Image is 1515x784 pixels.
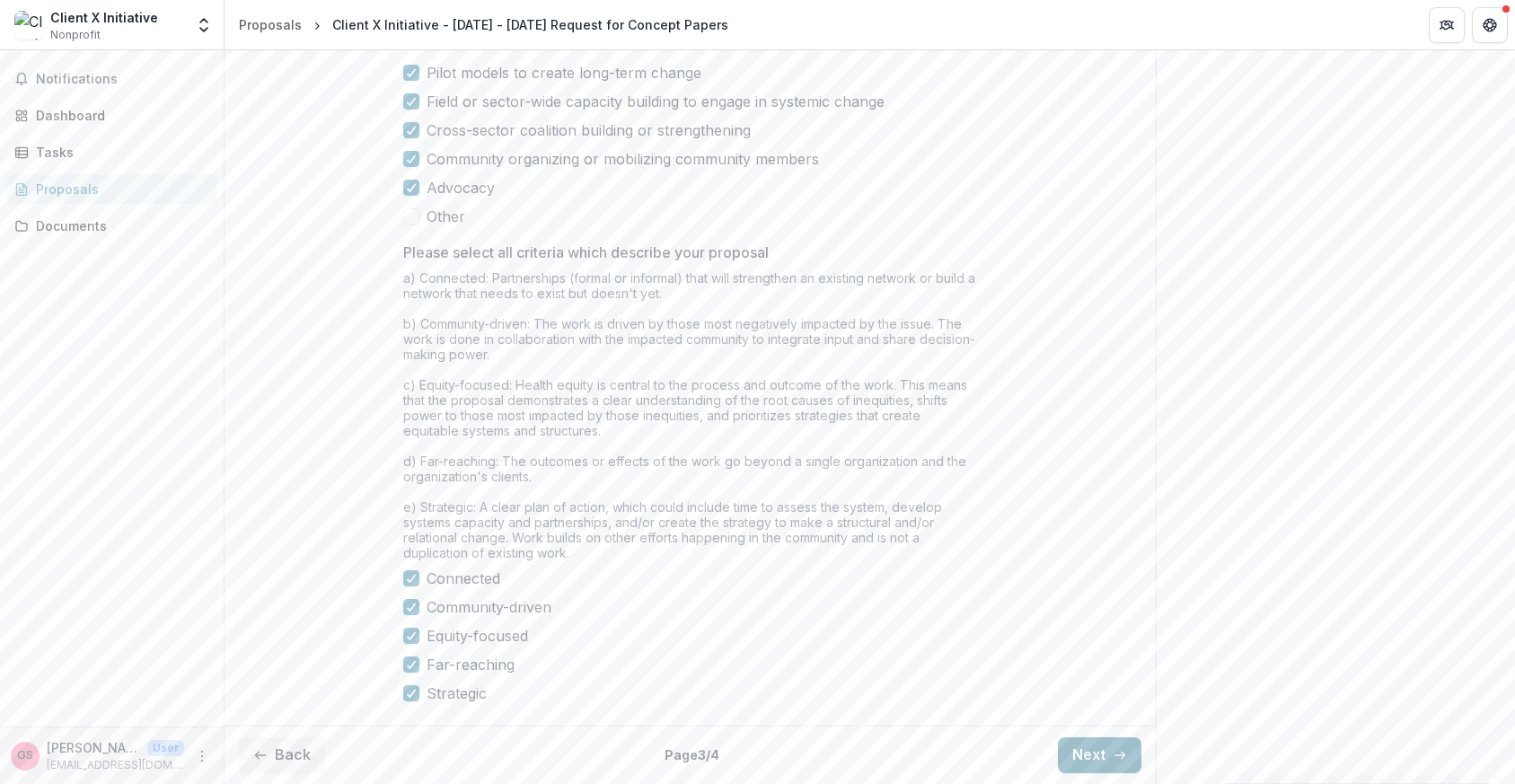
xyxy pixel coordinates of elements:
[1058,737,1141,773] button: Next
[232,12,309,38] a: Proposals
[239,737,325,773] button: Back
[36,106,202,125] div: Dashboard
[427,206,465,227] span: Other
[427,148,819,170] span: Community organizing or mobilizing community members
[7,101,216,130] a: Dashboard
[427,177,495,198] span: Advocacy
[36,216,202,235] div: Documents
[1472,7,1508,43] button: Get Help
[427,91,885,112] span: Field or sector-wide capacity building to engage in systemic change
[50,8,158,27] div: Client X Initiative
[427,62,701,84] span: Pilot models to create long-term change
[332,15,728,34] div: Client X Initiative - [DATE] - [DATE] Request for Concept Papers
[232,12,735,38] nav: breadcrumb
[7,137,216,167] a: Tasks
[36,180,202,198] div: Proposals
[47,757,184,773] p: [EMAIL_ADDRESS][DOMAIN_NAME]
[14,11,43,40] img: Client X Initiative
[403,242,769,263] p: Please select all criteria which describe your proposal
[1429,7,1465,43] button: Partners
[47,738,140,757] p: [PERSON_NAME]
[191,7,216,43] button: Open entity switcher
[665,745,719,764] p: Page 3 / 4
[403,270,978,568] div: a) Connected: Partnerships (formal or informal) that will strengthen an existing network or build...
[147,740,184,756] p: User
[36,72,209,87] span: Notifications
[7,211,216,241] a: Documents
[427,654,515,675] span: Far-reaching
[36,143,202,162] div: Tasks
[17,750,33,762] div: Geries Shaheen
[427,683,487,704] span: Strategic
[239,15,302,34] div: Proposals
[7,65,216,93] button: Notifications
[427,596,551,618] span: Community-driven
[191,745,213,767] button: More
[427,625,528,647] span: Equity-focused
[50,27,101,43] span: Nonprofit
[7,174,216,204] a: Proposals
[427,568,500,589] span: Connected
[427,119,751,141] span: Cross-sector coalition building or strengthening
